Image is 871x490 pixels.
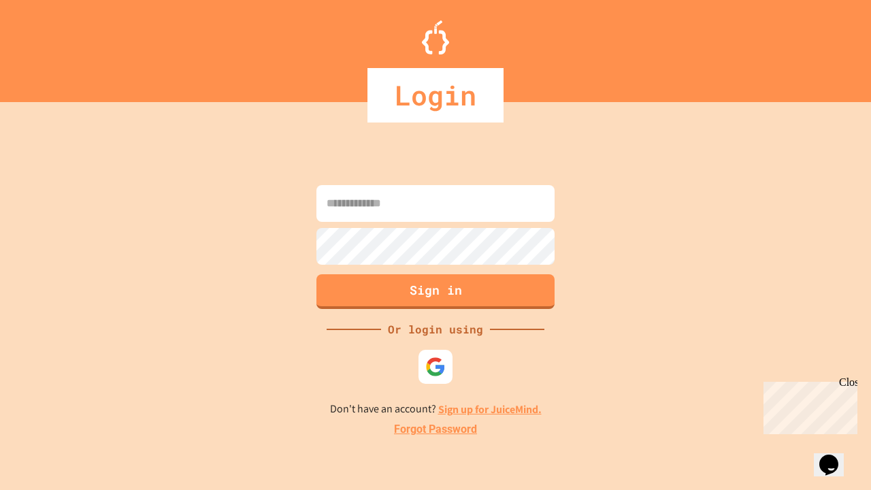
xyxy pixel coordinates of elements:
p: Don't have an account? [330,401,542,418]
div: Login [367,68,504,122]
img: Logo.svg [422,20,449,54]
img: google-icon.svg [425,357,446,377]
a: Sign up for JuiceMind. [438,402,542,416]
iframe: chat widget [758,376,857,434]
a: Forgot Password [394,421,477,438]
div: Chat with us now!Close [5,5,94,86]
iframe: chat widget [814,436,857,476]
div: Or login using [381,321,490,338]
button: Sign in [316,274,555,309]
